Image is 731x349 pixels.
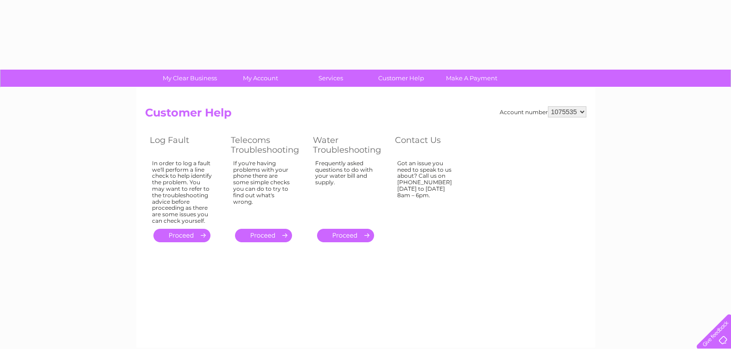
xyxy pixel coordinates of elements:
[397,160,458,220] div: Got an issue you need to speak to us about? Call us on [PHONE_NUMBER] [DATE] to [DATE] 8am – 6pm.
[152,160,212,224] div: In order to log a fault we'll perform a line check to help identify the problem. You may want to ...
[222,70,299,87] a: My Account
[145,133,226,157] th: Log Fault
[235,229,292,242] a: .
[363,70,439,87] a: Customer Help
[433,70,510,87] a: Make A Payment
[315,160,376,220] div: Frequently asked questions to do with your water bill and supply.
[500,106,586,117] div: Account number
[308,133,390,157] th: Water Troubleshooting
[233,160,294,220] div: If you're having problems with your phone there are some simple checks you can do to try to find ...
[292,70,369,87] a: Services
[317,229,374,242] a: .
[226,133,308,157] th: Telecoms Troubleshooting
[153,229,210,242] a: .
[390,133,471,157] th: Contact Us
[152,70,228,87] a: My Clear Business
[145,106,586,124] h2: Customer Help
